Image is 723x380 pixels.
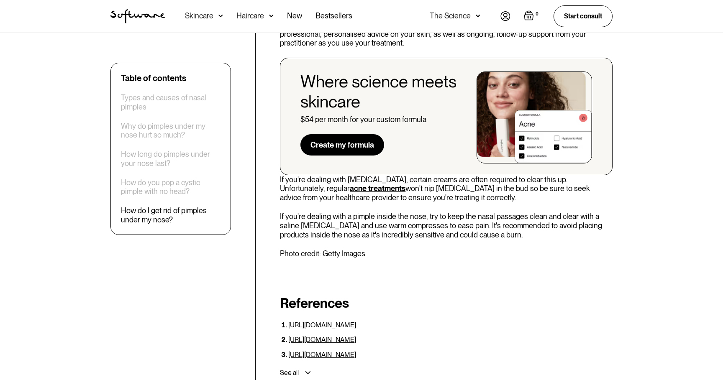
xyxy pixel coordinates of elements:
a: acne treatments [350,184,405,193]
img: arrow down [269,12,274,20]
div: Where science meets skincare [300,71,464,112]
a: How long do pimples under your nose last? [121,150,220,168]
img: arrow down [218,12,223,20]
a: Why do pimples under my nose hurt so much? [121,122,220,140]
img: arrow down [476,12,480,20]
div: Haircare [236,12,264,20]
div: See all [280,369,299,377]
h2: References [280,295,613,311]
div: The Science [430,12,471,20]
img: Software Logo [110,9,165,23]
p: If you're dealing with a pimple inside the nose, try to keep the nasal passages clean and clear w... [280,212,613,239]
div: $54 per month for your custom formula [300,115,426,124]
p: If you're dealing with [MEDICAL_DATA], certain creams are often required to clear this up. Unfort... [280,175,613,202]
a: How do you pop a cystic pimple with no head? [121,178,220,196]
div: Table of contents [121,73,186,83]
a: Types and causes of nasal pimples [121,93,220,111]
a: home [110,9,165,23]
a: Open empty cart [524,10,540,22]
p: Photo credit: Getty Images [280,249,613,258]
a: [URL][DOMAIN_NAME] [288,351,356,359]
a: [URL][DOMAIN_NAME] [288,336,356,344]
a: How do I get rid of pimples under my nose? [121,206,220,224]
a: Create my formula [300,134,384,156]
div: Skincare [185,12,213,20]
a: [URL][DOMAIN_NAME] [288,321,356,329]
div: 0 [534,10,540,18]
a: Start consult [554,5,613,27]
